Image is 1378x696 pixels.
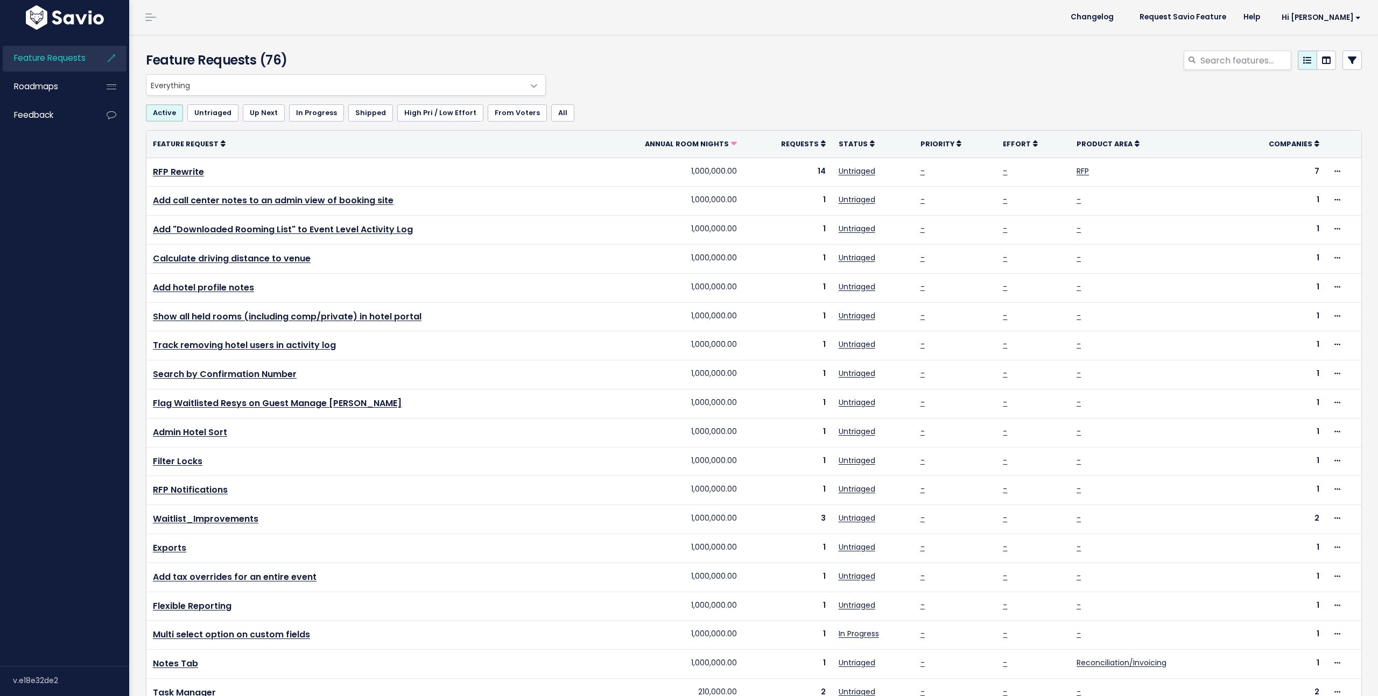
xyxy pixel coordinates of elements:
td: 1 [743,418,832,447]
td: 1,000,000.00 [582,563,744,592]
span: Status [839,139,868,148]
td: 1 [1228,650,1326,679]
td: 1 [743,187,832,216]
a: - [1077,484,1081,494]
span: Everything [146,75,524,95]
td: 1,000,000.00 [582,534,744,563]
a: Exports [153,542,186,554]
a: - [1003,657,1007,668]
span: Product Area [1077,139,1133,148]
a: - [1077,194,1081,205]
span: Effort [1003,139,1031,148]
td: 1 [743,389,832,418]
a: Reconciliation/Invoicing [1077,657,1166,668]
a: Untriaged [839,397,875,408]
td: 1 [743,650,832,679]
a: Track removing hotel users in activity log [153,339,336,351]
td: 1 [1228,621,1326,650]
a: RFP Rewrite [153,166,204,178]
a: - [920,223,925,234]
td: 1,000,000.00 [582,389,744,418]
a: - [1003,281,1007,292]
td: 1 [743,331,832,360]
td: 2 [1228,505,1326,534]
td: 1 [743,621,832,650]
a: Flag Waitlisted Resys on Guest Manage [PERSON_NAME] [153,397,402,409]
a: - [1003,600,1007,610]
td: 1 [743,447,832,476]
a: - [1077,397,1081,408]
a: - [920,600,925,610]
td: 1 [1228,187,1326,216]
a: Requests [781,138,826,149]
a: - [1077,542,1081,552]
a: Untriaged [839,426,875,437]
a: Untriaged [839,223,875,234]
td: 1 [743,216,832,245]
a: Flexible Reporting [153,600,231,612]
a: Untriaged [839,455,875,466]
a: Status [839,138,875,149]
a: - [1077,339,1081,350]
td: 1,000,000.00 [582,505,744,534]
span: Everything [146,74,546,96]
a: - [1003,252,1007,263]
td: 1 [1228,360,1326,389]
a: Show all held rooms (including comp/private) in hotel portal [153,310,421,323]
td: 1 [1228,563,1326,592]
a: - [920,194,925,205]
td: 1 [1228,331,1326,360]
a: Add tax overrides for an entire event [153,571,317,583]
a: - [1003,484,1007,494]
a: - [920,310,925,321]
a: - [1077,513,1081,523]
a: - [920,426,925,437]
span: Requests [781,139,819,148]
a: - [1003,426,1007,437]
td: 1 [1228,216,1326,245]
a: - [1003,194,1007,205]
td: 1,000,000.00 [582,187,744,216]
td: 1 [743,563,832,592]
a: - [1003,368,1007,379]
td: 1,000,000.00 [582,621,744,650]
td: 1 [1228,534,1326,563]
a: In Progress [289,104,344,122]
td: 7 [1228,158,1326,187]
td: 1 [743,244,832,273]
td: 1 [743,476,832,505]
a: From Voters [488,104,547,122]
a: High Pri / Low Effort [397,104,483,122]
a: Search by Confirmation Number [153,368,297,380]
a: Untriaged [839,484,875,494]
a: Admin Hotel Sort [153,426,227,438]
a: Priority [920,138,961,149]
a: Filter Locks [153,455,202,467]
a: - [920,571,925,581]
a: Untriaged [839,368,875,379]
td: 1 [743,360,832,389]
a: Up Next [243,104,285,122]
a: - [1003,628,1007,639]
a: - [1077,426,1081,437]
a: Untriaged [187,104,238,122]
td: 3 [743,505,832,534]
h4: Feature Requests (76) [146,51,540,70]
a: Product Area [1077,138,1140,149]
td: 1 [1228,273,1326,302]
td: 1 [1228,592,1326,621]
a: - [1003,513,1007,523]
a: Untriaged [839,281,875,292]
a: - [1003,310,1007,321]
a: Untriaged [839,339,875,350]
a: - [1077,223,1081,234]
td: 14 [743,158,832,187]
a: - [920,484,925,494]
td: 1,000,000.00 [582,158,744,187]
td: 1,000,000.00 [582,360,744,389]
a: - [1077,628,1081,639]
td: 1 [1228,244,1326,273]
a: Add hotel profile notes [153,281,254,294]
a: - [920,513,925,523]
span: Feature Request [153,139,219,148]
